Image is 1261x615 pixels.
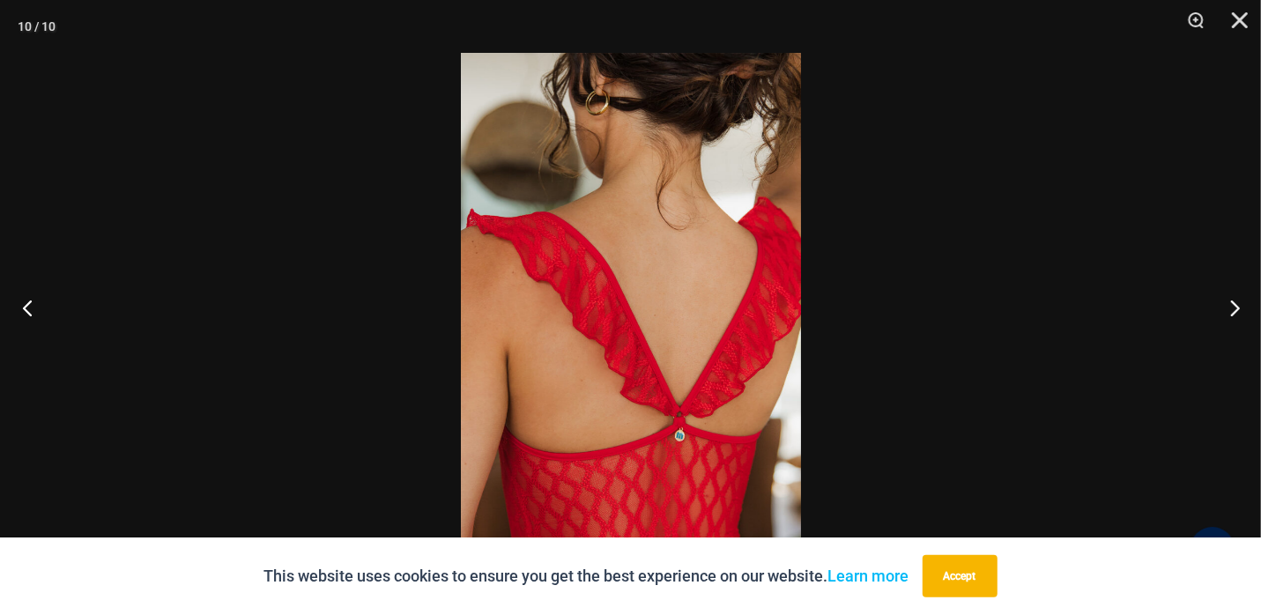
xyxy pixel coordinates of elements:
div: 10 / 10 [18,13,56,40]
button: Accept [923,555,998,597]
button: Next [1195,263,1261,352]
a: Learn more [828,567,909,585]
img: Sometimes Red 587 Dress 07 [461,53,801,562]
p: This website uses cookies to ensure you get the best experience on our website. [264,563,909,589]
